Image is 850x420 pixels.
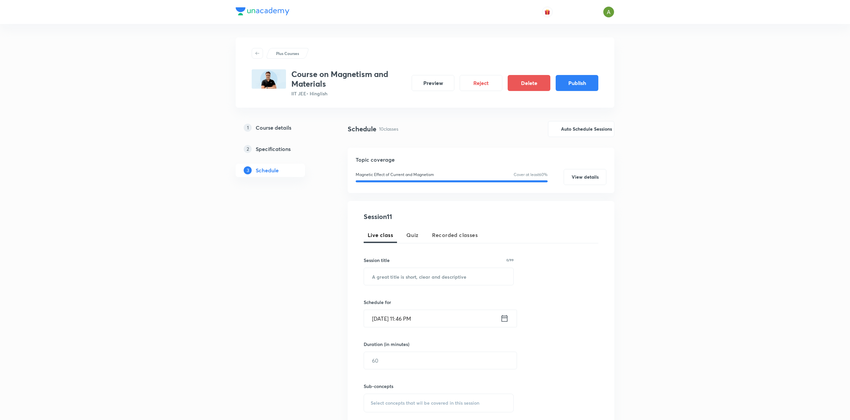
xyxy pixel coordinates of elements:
img: google [550,125,558,133]
button: Reject [460,75,502,91]
h4: Schedule [348,124,376,134]
h6: Duration (in minutes) [364,341,409,348]
input: 60 [364,352,517,369]
p: Cover at least 60 % [514,172,548,178]
h5: Course details [256,124,291,132]
span: Live class [368,231,393,239]
button: avatar [542,7,553,17]
a: Company Logo [236,7,289,17]
h5: Schedule [256,166,279,174]
p: 3 [244,166,252,174]
p: 0/99 [506,258,514,262]
button: Auto Schedule Sessions [548,121,614,137]
span: Select concepts that wil be covered in this session [371,400,479,406]
p: 10 classes [379,125,398,132]
h6: Schedule for [364,299,514,306]
a: 2Specifications [236,142,326,156]
h6: Session title [364,257,390,264]
p: 1 [244,124,252,132]
input: A great title is short, clear and descriptive [364,268,513,285]
p: IIT JEE • Hinglish [291,90,406,97]
button: View details [564,169,606,185]
img: 4BD1FAC2-324D-4363-A11F-2CAA01B5ADFB_plus.png [252,69,286,89]
img: Ajay A [603,6,614,18]
p: 2 [244,145,252,153]
img: Company Logo [236,7,289,15]
a: 1Course details [236,121,326,134]
h6: Sub-concepts [364,383,514,390]
button: Preview [412,75,454,91]
h4: Session 11 [364,212,485,222]
button: Publish [556,75,598,91]
h5: Topic coverage [356,156,606,164]
button: Delete [508,75,550,91]
img: avatar [544,9,550,15]
h3: Course on Magnetism and Materials [291,69,406,89]
p: Magnetic Effect of Current and Magnetism [356,172,434,178]
span: Quiz [406,231,419,239]
span: Recorded classes [432,231,478,239]
p: Plus Courses [276,50,299,56]
h5: Specifications [256,145,291,153]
